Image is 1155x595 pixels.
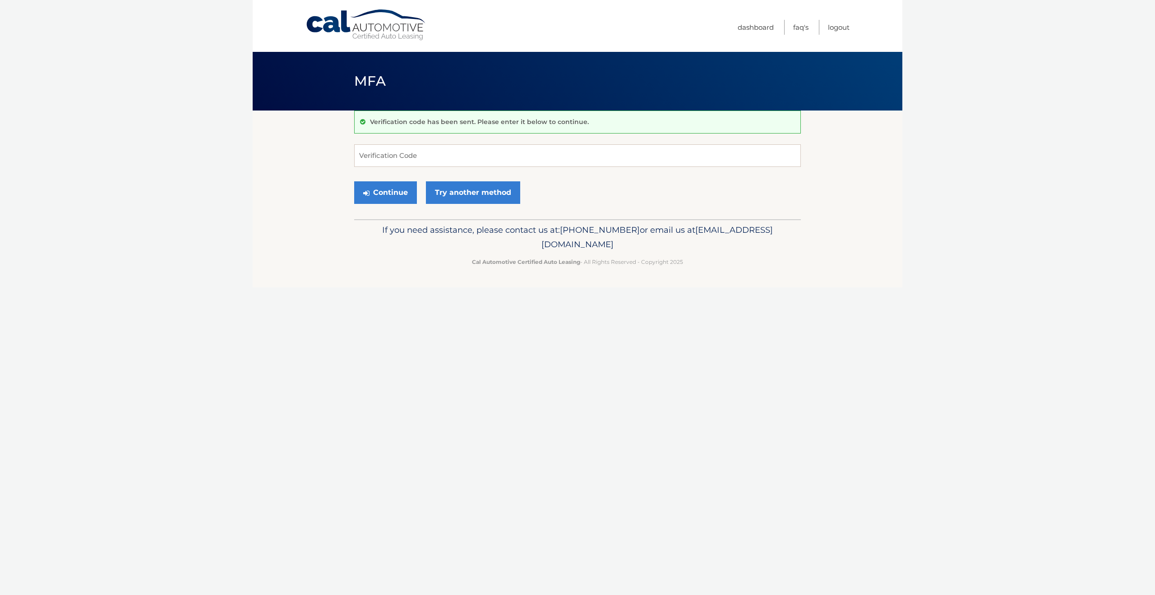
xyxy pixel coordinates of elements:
a: Cal Automotive [305,9,427,41]
button: Continue [354,181,417,204]
p: Verification code has been sent. Please enter it below to continue. [370,118,589,126]
a: Try another method [426,181,520,204]
span: [PHONE_NUMBER] [560,225,640,235]
a: Dashboard [738,20,774,35]
input: Verification Code [354,144,801,167]
p: - All Rights Reserved - Copyright 2025 [360,257,795,267]
p: If you need assistance, please contact us at: or email us at [360,223,795,252]
span: MFA [354,73,386,89]
a: FAQ's [793,20,808,35]
span: [EMAIL_ADDRESS][DOMAIN_NAME] [541,225,773,249]
strong: Cal Automotive Certified Auto Leasing [472,258,580,265]
a: Logout [828,20,850,35]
